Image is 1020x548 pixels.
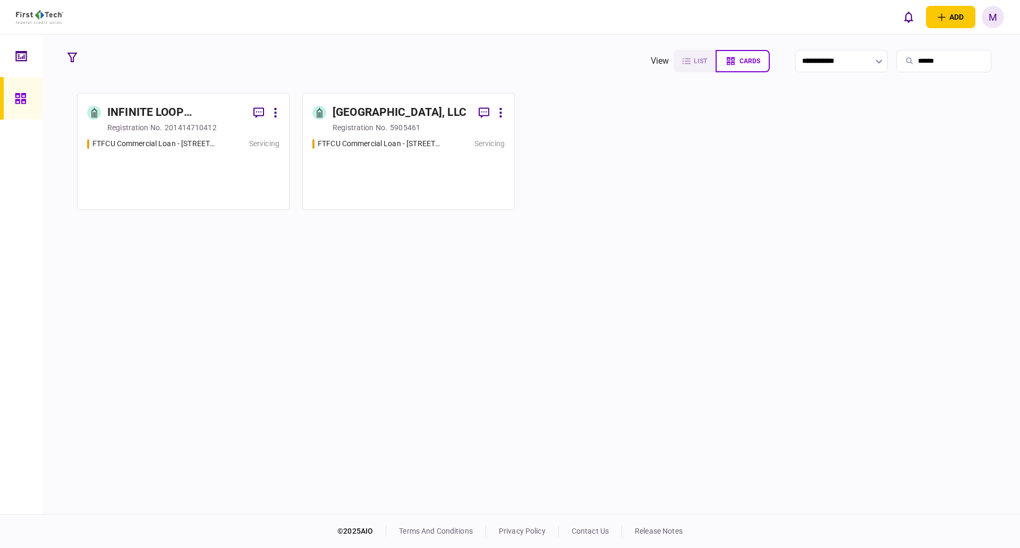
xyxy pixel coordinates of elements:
[77,93,290,210] a: INFINITE LOOP [GEOGRAPHIC_DATA], LLCregistration no.201414710412FTFCU Commercial Loan - 3901 El C...
[302,93,515,210] a: [GEOGRAPHIC_DATA], LLCregistration no.5905461FTFCU Commercial Loan - 4241 Moorpark Ave San Jose C...
[165,122,217,133] div: 201414710412
[249,138,279,149] div: Servicing
[333,104,466,121] div: [GEOGRAPHIC_DATA], LLC
[694,57,707,65] span: list
[318,138,441,149] div: FTFCU Commercial Loan - 4241 Moorpark Ave San Jose CA 95129
[107,104,245,121] div: INFINITE LOOP [GEOGRAPHIC_DATA], LLC
[399,527,473,535] a: terms and conditions
[674,50,716,72] button: list
[572,527,609,535] a: contact us
[739,57,760,65] span: cards
[337,526,386,537] div: © 2025 AIO
[16,10,63,24] img: client company logo
[635,527,683,535] a: release notes
[107,122,162,133] div: registration no.
[897,6,920,28] button: open notifications list
[333,122,387,133] div: registration no.
[92,138,216,149] div: FTFCU Commercial Loan - 3901 El Camino Real Palo Alto CA
[716,50,770,72] button: cards
[499,527,546,535] a: privacy policy
[390,122,420,133] div: 5905461
[651,55,669,68] div: view
[982,6,1004,28] button: M
[926,6,975,28] button: open adding identity options
[474,138,505,149] div: Servicing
